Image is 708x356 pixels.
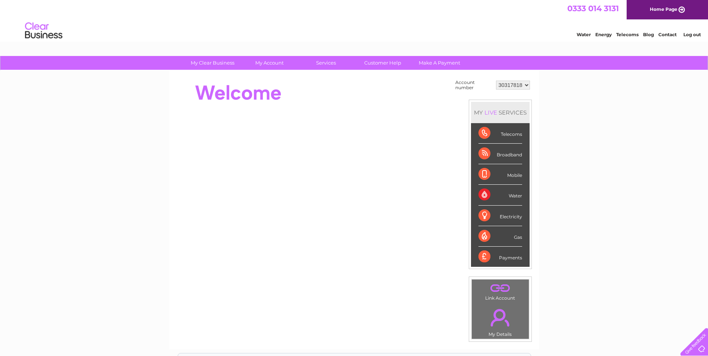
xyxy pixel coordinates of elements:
div: Payments [478,247,522,267]
div: Clear Business is a trading name of Verastar Limited (registered in [GEOGRAPHIC_DATA] No. 3667643... [178,4,531,36]
a: 0333 014 3131 [567,4,619,13]
a: Energy [595,32,612,37]
a: Services [295,56,357,70]
a: My Clear Business [182,56,243,70]
a: Customer Help [352,56,414,70]
div: Gas [478,226,522,247]
div: Electricity [478,206,522,226]
a: Water [577,32,591,37]
div: Water [478,185,522,205]
div: LIVE [483,109,499,116]
td: My Details [471,303,529,339]
div: MY SERVICES [471,102,530,123]
td: Account number [453,78,494,92]
a: My Account [238,56,300,70]
a: . [474,305,527,331]
a: . [474,281,527,294]
div: Telecoms [478,123,522,144]
a: Make A Payment [409,56,470,70]
a: Telecoms [616,32,639,37]
div: Mobile [478,164,522,185]
a: Log out [683,32,701,37]
div: Broadband [478,144,522,164]
img: logo.png [25,19,63,42]
a: Blog [643,32,654,37]
a: Contact [658,32,677,37]
td: Link Account [471,279,529,303]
